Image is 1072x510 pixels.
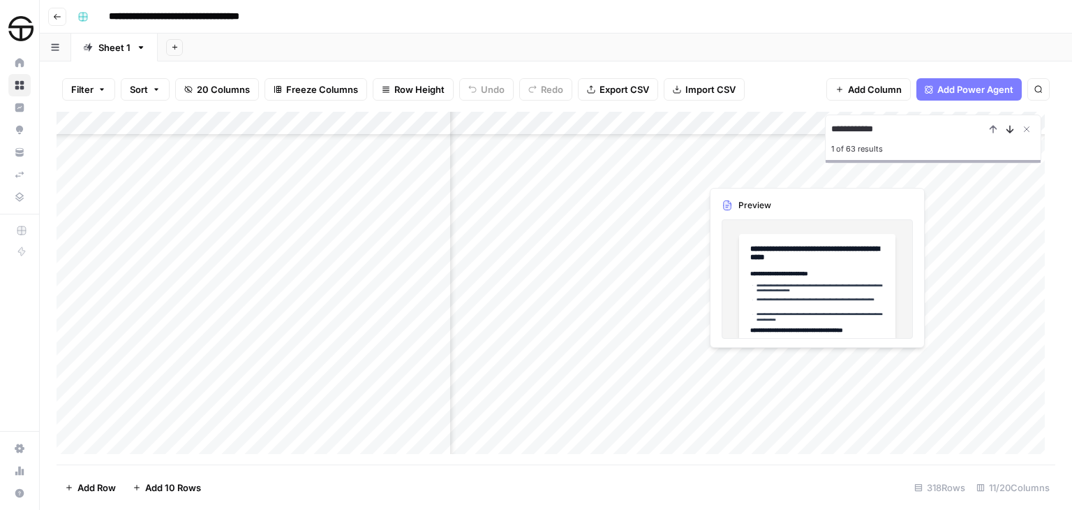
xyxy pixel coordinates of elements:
[8,460,31,482] a: Usage
[481,82,505,96] span: Undo
[8,437,31,460] a: Settings
[8,96,31,119] a: Insights
[77,481,116,495] span: Add Row
[541,82,563,96] span: Redo
[578,78,658,101] button: Export CSV
[145,481,201,495] span: Add 10 Rows
[685,82,736,96] span: Import CSV
[909,476,971,499] div: 318 Rows
[197,82,250,96] span: 20 Columns
[8,163,31,186] a: Syncs
[57,476,124,499] button: Add Row
[8,74,31,96] a: Browse
[175,78,259,101] button: 20 Columns
[459,78,514,101] button: Undo
[8,482,31,504] button: Help + Support
[848,82,902,96] span: Add Column
[8,141,31,163] a: Your Data
[985,121,1002,138] button: Previous Result
[71,82,94,96] span: Filter
[130,82,148,96] span: Sort
[8,16,33,41] img: SimpleTire Logo
[8,119,31,141] a: Opportunities
[121,78,170,101] button: Sort
[62,78,115,101] button: Filter
[826,78,911,101] button: Add Column
[1018,121,1035,138] button: Close Search
[831,140,1035,157] div: 1 of 63 results
[265,78,367,101] button: Freeze Columns
[286,82,358,96] span: Freeze Columns
[600,82,649,96] span: Export CSV
[937,82,1013,96] span: Add Power Agent
[1002,121,1018,138] button: Next Result
[124,476,209,499] button: Add 10 Rows
[8,186,31,208] a: Data Library
[394,82,445,96] span: Row Height
[916,78,1022,101] button: Add Power Agent
[8,11,31,46] button: Workspace: SimpleTire
[664,78,745,101] button: Import CSV
[373,78,454,101] button: Row Height
[98,41,131,54] div: Sheet 1
[519,78,572,101] button: Redo
[8,52,31,74] a: Home
[71,34,158,61] a: Sheet 1
[971,476,1055,499] div: 11/20 Columns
